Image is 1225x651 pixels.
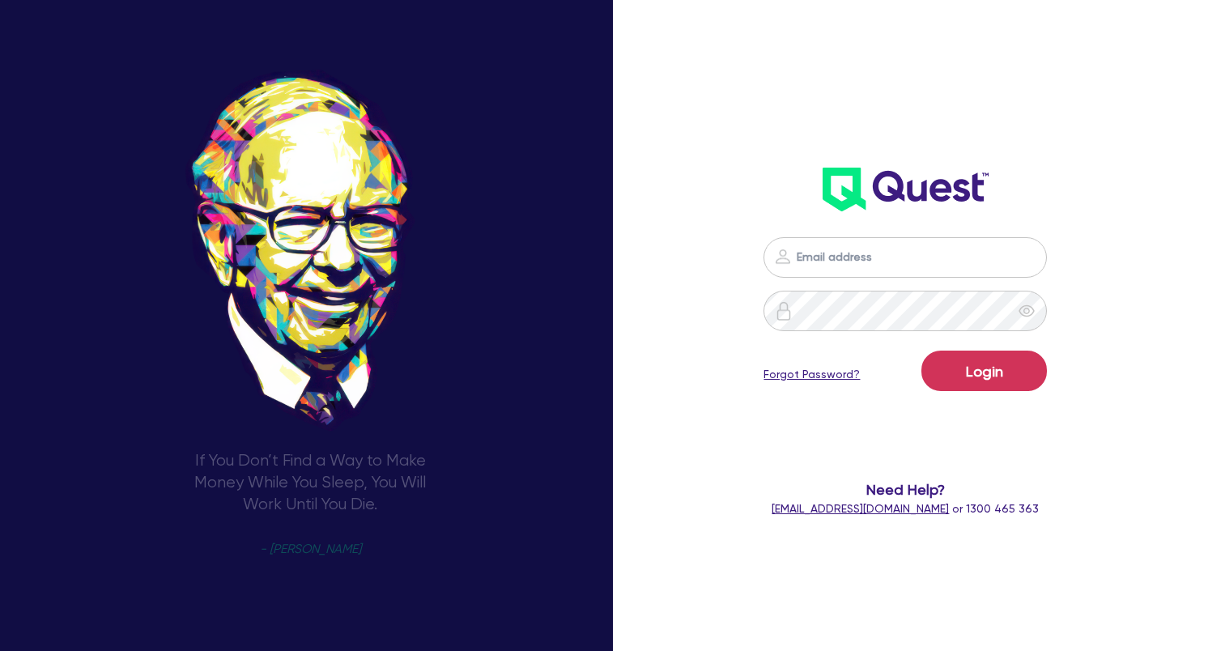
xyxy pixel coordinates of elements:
span: - [PERSON_NAME] [260,543,361,555]
a: [EMAIL_ADDRESS][DOMAIN_NAME] [772,502,949,515]
span: eye [1019,303,1035,319]
button: Login [921,351,1047,391]
span: Need Help? [747,479,1065,500]
img: wH2k97JdezQIQAAAABJRU5ErkJggg== [823,168,989,211]
input: Email address [763,237,1047,278]
img: icon-password [774,301,793,321]
a: Forgot Password? [763,366,860,383]
img: icon-password [773,247,793,266]
span: or 1300 465 363 [772,502,1039,515]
